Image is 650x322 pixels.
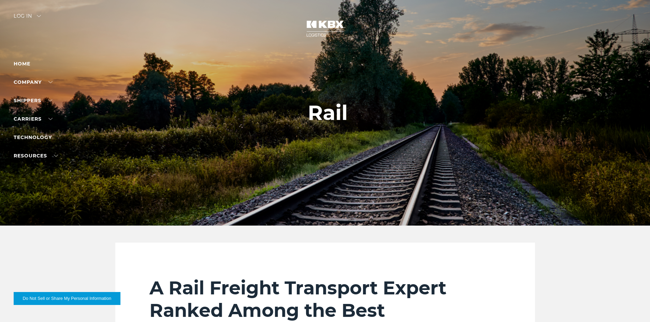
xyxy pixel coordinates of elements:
[14,153,58,159] a: RESOURCES
[300,14,351,44] img: kbx logo
[14,79,53,85] a: Company
[616,289,650,322] iframe: Chat Widget
[14,14,41,24] div: Log in
[14,61,30,67] a: Home
[14,97,52,104] a: SHIPPERS
[308,101,348,124] h1: Rail
[37,15,41,17] img: arrow
[14,292,120,305] button: Do Not Sell or Share My Personal Information
[14,116,53,122] a: Carriers
[14,134,52,140] a: Technology
[149,277,501,322] h2: A Rail Freight Transport Expert Ranked Among the Best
